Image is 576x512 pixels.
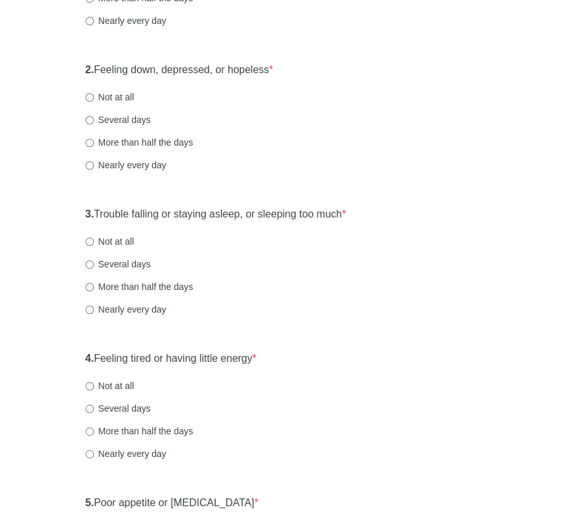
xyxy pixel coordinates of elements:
[86,353,94,364] strong: 4.
[86,303,167,316] label: Nearly every day
[86,497,94,508] strong: 5.
[86,208,94,219] strong: 3.
[86,207,346,222] label: Trouble falling or staying asleep, or sleeping too much
[86,447,167,460] label: Nearly every day
[86,382,94,390] input: Not at all
[86,280,193,293] label: More than half the days
[86,379,134,392] label: Not at all
[86,238,94,246] input: Not at all
[86,17,94,25] input: Nearly every day
[86,159,167,172] label: Nearly every day
[86,450,94,458] input: Nearly every day
[86,405,94,413] input: Several days
[86,402,151,415] label: Several days
[86,258,151,271] label: Several days
[86,427,94,436] input: More than half the days
[86,425,193,438] label: More than half the days
[86,235,134,248] label: Not at all
[86,116,94,124] input: Several days
[86,260,94,269] input: Several days
[86,496,259,511] label: Poor appetite or [MEDICAL_DATA]
[86,64,94,75] strong: 2.
[86,139,94,147] input: More than half the days
[86,351,257,366] label: Feeling tired or having little energy
[86,306,94,314] input: Nearly every day
[86,161,94,170] input: Nearly every day
[86,14,167,27] label: Nearly every day
[86,283,94,291] input: More than half the days
[86,91,134,104] label: Not at all
[86,63,273,78] label: Feeling down, depressed, or hopeless
[86,113,151,126] label: Several days
[86,93,94,102] input: Not at all
[86,136,193,149] label: More than half the days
